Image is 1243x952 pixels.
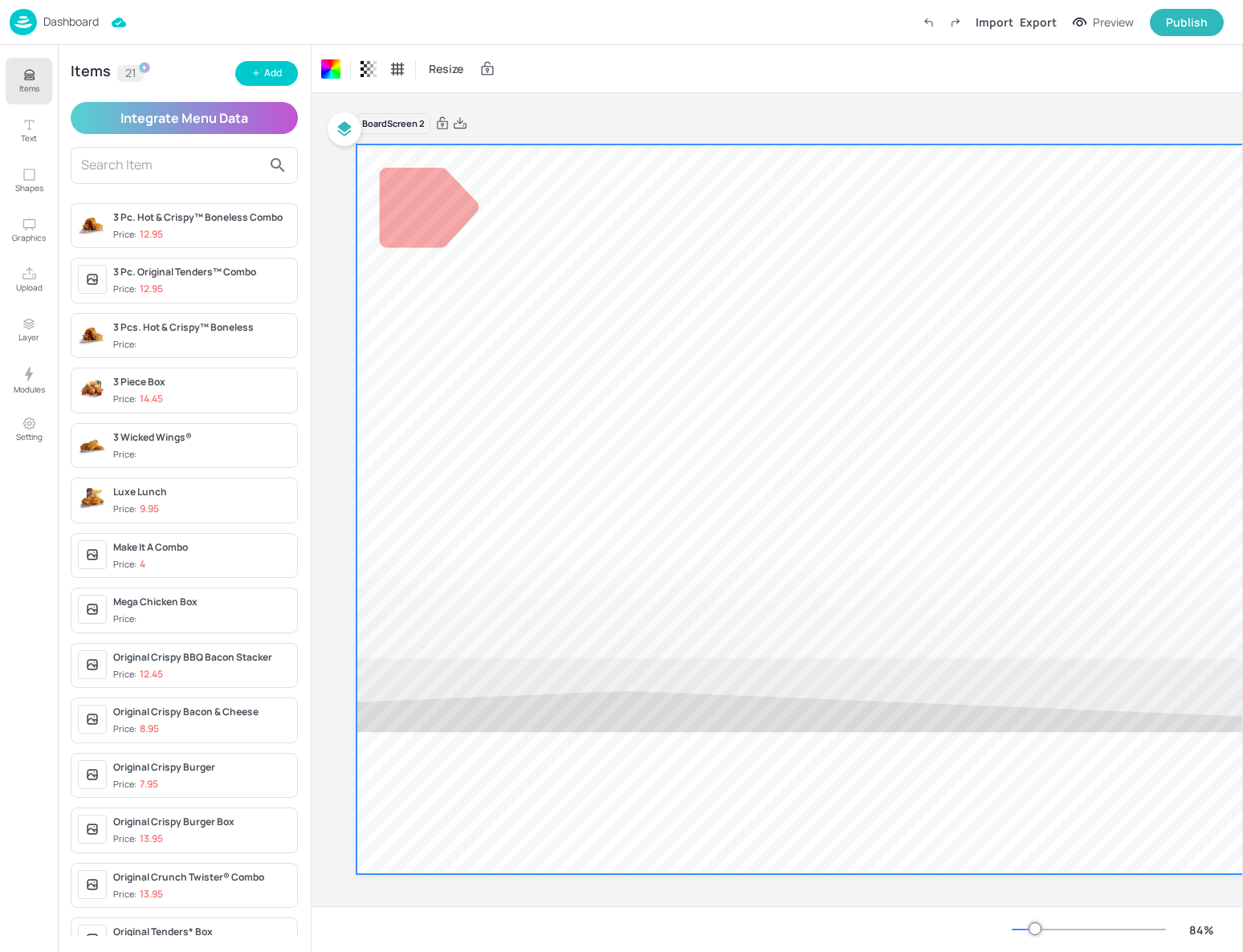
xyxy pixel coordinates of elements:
p: Text [21,132,37,144]
div: Price: [113,558,145,572]
div: Original Crispy Bacon & Cheese [113,705,291,719]
div: Original Tenders* Box [113,925,291,939]
p: 4 [140,559,145,570]
p: Layer [18,332,39,343]
div: 84 % [1182,921,1221,938]
div: 3 Pc. Original Tenders™ Combo [113,265,291,279]
div: Price: [113,832,163,846]
div: Board Screen 2 [357,113,430,135]
div: Mega Chicken Box [113,595,291,609]
div: 3 Piece Box [113,375,291,389]
p: 13.95 [140,889,163,900]
p: Shapes [15,182,43,193]
p: 12.45 [140,669,163,680]
div: Preview [1093,14,1134,31]
button: Setting [6,406,52,453]
button: Items [6,58,52,104]
div: Price: [113,228,163,242]
div: Price: [113,722,159,736]
p: 14.45 [140,393,163,405]
img: 2025-08-18-1755502760605f857g3tbzbo.png [78,210,107,239]
p: 12.95 [140,229,163,240]
div: Price: [113,338,140,352]
button: Add [235,61,298,86]
img: 2025-08-18-1755496204817s6fp0ma6g88.png [78,430,107,459]
img: 2025-08-19-1755577454627q3v2qpekvm.png [78,375,107,404]
p: Items [19,83,39,94]
div: Price: [113,888,163,901]
div: Price: [113,448,140,462]
button: Text [6,108,52,154]
p: 21 [125,67,136,79]
p: 9.95 [140,503,159,515]
p: Graphics [12,232,46,243]
button: Integrate Menu Data [71,102,298,134]
img: logo-86c26b7e.jpg [10,9,37,35]
p: 8.95 [140,723,159,734]
p: Modules [14,384,45,395]
img: 2025-08-18-17554961608068v1v2s7udfq.png [78,320,107,349]
img: 2025-08-18-1755502654328tesbqhjzzb.png [78,485,107,514]
button: Publish [1150,9,1224,36]
div: Price: [113,393,163,406]
p: 7.95 [140,779,158,790]
div: Price: [113,778,158,791]
div: Import [976,14,1013,31]
div: Make It A Combo [113,540,291,555]
div: Original Crispy Burger [113,760,291,775]
button: Graphics [6,207,52,254]
label: Redo (Ctrl + Y) [942,9,969,36]
div: 3 Pcs. Hot & Crispy™ Boneless [113,320,291,335]
div: Price: [113,502,159,516]
button: Modules [6,356,52,403]
button: search [262,149,294,181]
div: Original Crispy Burger Box [113,815,291,829]
button: Upload [6,257,52,303]
label: Undo (Ctrl + Z) [915,9,942,36]
p: 13.95 [140,833,163,844]
input: Search Item [81,153,262,178]
div: Publish [1166,14,1208,31]
div: Items [71,65,111,81]
div: Price: [113,668,163,681]
div: Export [1020,14,1057,31]
div: Original Crunch Twister® Combo [113,870,291,885]
button: Shapes [6,157,52,204]
p: 12.95 [140,283,163,295]
div: 3 Wicked Wings® [113,430,291,445]
div: Price: [113,283,163,296]
p: Setting [16,431,43,442]
div: Price: [113,612,140,626]
button: Preview [1063,10,1143,35]
div: Luxe Lunch [113,485,291,499]
div: 3 Pc. Hot & Crispy™ Boneless Combo [113,210,291,225]
button: Layer [6,307,52,353]
div: Original Crispy BBQ Bacon Stacker [113,650,291,665]
div: Add [264,66,282,81]
p: Upload [16,282,43,293]
span: Resize [426,60,467,77]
